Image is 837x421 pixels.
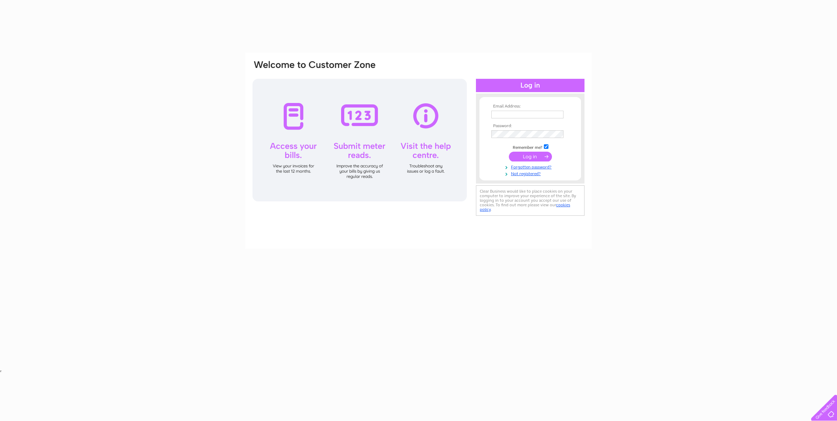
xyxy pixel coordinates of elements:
a: Not registered? [491,170,571,177]
a: Forgotten password? [491,163,571,170]
th: Password: [490,124,571,129]
input: Submit [509,152,552,161]
td: Remember me? [490,143,571,150]
th: Email Address: [490,104,571,109]
a: cookies policy [480,202,570,212]
div: Clear Business would like to place cookies on your computer to improve your experience of the sit... [476,185,584,216]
